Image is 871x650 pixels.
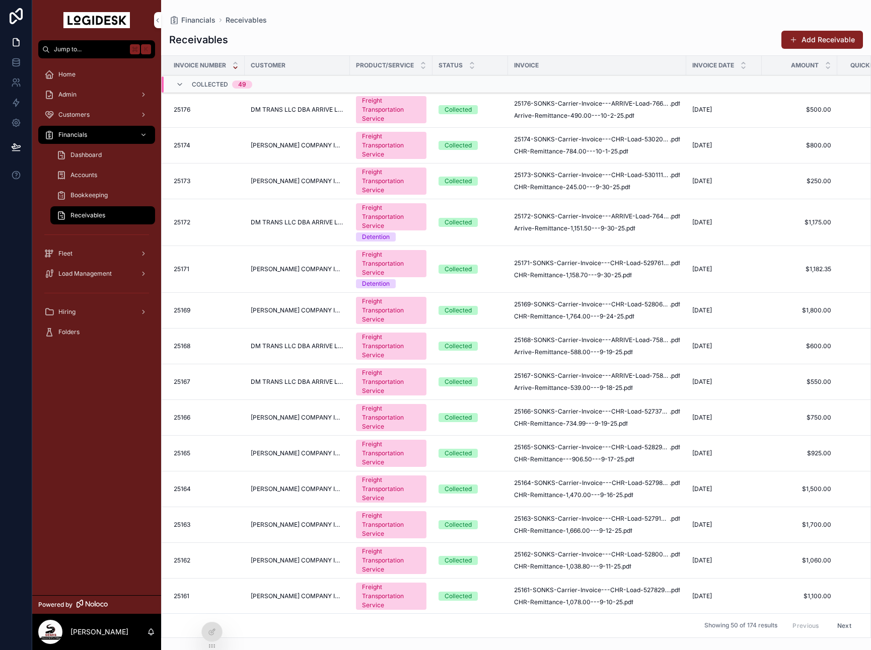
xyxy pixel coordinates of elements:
a: 25161 [174,592,239,600]
a: Freight Transportation Service [356,168,426,195]
div: Freight Transportation Service [362,297,420,324]
a: $1,800.00 [768,306,831,314]
div: Freight Transportation Service [362,404,420,431]
a: Freight Transportation Service [356,333,426,360]
span: [DATE] [692,521,712,529]
span: [PERSON_NAME] COMPANY INC. [251,141,344,149]
span: Invoice Number [174,61,226,69]
a: Financials [169,15,215,25]
a: Load Management [38,265,155,283]
span: 25163-SONKS-Carrier-Invoice---CHR-Load-527910776 [514,515,670,523]
span: 25173 [174,177,190,185]
a: [PERSON_NAME] COMPANY INC. [251,485,344,493]
span: [DATE] [692,485,712,493]
span: CHR-Remittance-1,078.00---9-10-25 [514,598,623,606]
span: CHR-Remittance-1,158.70---9-30-25 [514,271,621,279]
span: .pdf [670,408,680,416]
span: Receivables [70,211,105,219]
span: 25176 [174,106,190,114]
span: Financials [58,131,87,139]
a: 25172-SONKS-Carrier-Invoice---ARRIVE-Load-7645443.pdfArrive-Remittance-1,151.50---9-30-25.pdf [514,212,680,232]
a: Freight Transportation Service [356,368,426,395]
a: Freight Transportation Service [356,475,426,503]
a: Freight Transportation Service [356,297,426,324]
a: $1,060.00 [768,556,831,564]
a: [DATE] [692,306,756,314]
a: Admin [38,86,155,104]
a: 25161-SONKS-Carrier-Invoice---CHR-Load-527829965.pdfCHR-Remittance-1,078.00---9-10-25.pdf [514,586,680,606]
div: Freight Transportation Service [362,440,420,467]
div: Collected [445,105,472,114]
a: Dashboard [50,146,155,164]
a: Freight Transportation Service [356,440,426,467]
span: $800.00 [768,141,831,149]
p: [PERSON_NAME] [70,627,128,637]
a: Collected [439,218,502,227]
a: [DATE] [692,521,756,529]
span: 25172 [174,218,190,226]
span: Dashboard [70,151,102,159]
span: $750.00 [768,414,831,422]
div: Freight Transportation Service [362,132,420,159]
a: 25166 [174,414,239,422]
div: Collected [445,520,472,529]
span: .pdf [621,562,631,571]
button: Next [830,618,858,633]
a: Collected [439,484,502,494]
div: Collected [445,342,472,351]
a: [DATE] [692,106,756,114]
a: Receivables [50,206,155,224]
span: Load Management [58,270,112,278]
a: $1,182.35 [768,265,831,273]
a: Collected [439,265,502,274]
div: Collected [445,592,472,601]
span: Financials [181,15,215,25]
span: $925.00 [768,449,831,457]
a: 25165-SONKS-Carrier-Invoice---CHR-Load-528292019.pdfCHR-Remittance---906.50---9-17-25.pdf [514,443,680,463]
span: 25167 [174,378,190,386]
span: $600.00 [768,342,831,350]
span: 25166-SONKS-Carrier-Invoice---CHR-Load-527379635 [514,408,670,416]
span: 25176-SONKS-Carrier-Invoice---ARRIVE-Load-7669244 [514,100,670,108]
a: 25174 [174,141,239,149]
span: Bookkeeping [70,191,108,199]
a: Financials [38,126,155,144]
a: Receivables [226,15,267,25]
span: [DATE] [692,106,712,114]
a: $1,700.00 [768,521,831,529]
a: 25169 [174,306,239,314]
span: Folders [58,328,80,336]
img: App logo [63,12,130,28]
span: Invoice Date [692,61,734,69]
div: Collected [445,218,472,227]
a: [PERSON_NAME] COMPANY INC. [251,556,344,564]
span: Collected [192,80,228,89]
a: 25162-SONKS-Carrier-Invoice---CHR-Load-528001795.pdfCHR-Remittance-1,038.80---9-11-25.pdf [514,550,680,571]
span: 25164-SONKS-Carrier-Invoice---CHR-Load-527987471 [514,479,670,487]
a: 25167-SONKS-Carrier-Invoice---ARRIVE-Load-7588460.pdfArrive-Remittance-539.00---9-18-25.pdf [514,372,680,392]
span: .pdf [623,491,633,499]
a: 25173-SONKS-Carrier-Invoice---CHR-Load-530111057.pdfCHR-Remittance-245.00---9-30-25.pdf [514,171,680,191]
span: $1,500.00 [768,485,831,493]
span: .pdf [670,259,680,267]
a: [PERSON_NAME] COMPANY INC. [251,449,344,457]
a: Freight Transportation Service [356,547,426,574]
a: [PERSON_NAME] COMPANY INC. [251,592,344,600]
span: Status [439,61,463,69]
a: Add Receivable [781,31,863,49]
span: .pdf [670,372,680,380]
span: Arrive-Remittance-490.00---10-2-25 [514,112,624,120]
a: $500.00 [768,106,831,114]
a: 25169-SONKS-Carrier-Invoice---CHR-Load-528069578.pdfCHR-Remittance-1,764.00---9-24-25.pdf [514,300,680,320]
span: Invoice [514,61,539,69]
a: Freight Transportation Service [356,511,426,538]
span: Hiring [58,308,76,316]
span: .pdf [670,135,680,143]
a: DM TRANS LLC DBA ARRIVE LOGISTICS [251,106,344,114]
